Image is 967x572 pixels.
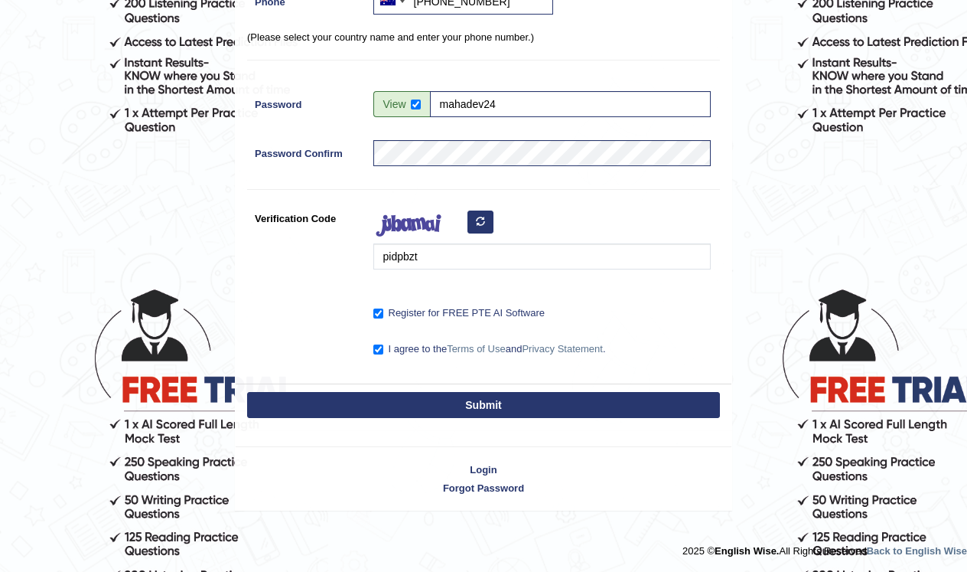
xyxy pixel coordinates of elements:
label: Password Confirm [247,140,366,161]
p: (Please select your country name and enter your phone number.) [247,30,720,44]
input: I agree to theTerms of UseandPrivacy Statement. [373,345,383,355]
a: Login [236,463,731,477]
a: Terms of Use [447,343,506,355]
label: Verification Code [247,205,366,226]
button: Submit [247,392,720,418]
input: Show/Hide Password [411,100,421,109]
a: Forgot Password [236,481,731,495]
label: Password [247,91,366,112]
a: Back to English Wise [867,545,967,557]
label: I agree to the and . [373,342,606,357]
strong: English Wise. [715,545,779,557]
a: Privacy Statement [522,343,603,355]
div: 2025 © All Rights Reserved [682,536,967,558]
input: Register for FREE PTE AI Software [373,309,383,319]
label: Register for FREE PTE AI Software [373,306,545,321]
